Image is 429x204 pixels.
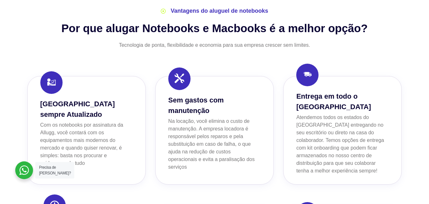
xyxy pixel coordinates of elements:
[397,173,429,204] iframe: Chat Widget
[296,91,389,112] h3: Entrega em todo o [GEOGRAPHIC_DATA]
[27,22,402,35] h2: Por que alugar Notebooks e Macbooks é a melhor opção?
[40,121,133,167] p: Com os notebooks por assinatura da Allugg, você contará com os equipamentos mais modernos do merc...
[168,117,261,171] p: Na locação, você elimina o custo de manutenção. A empresa locadora é responsável pelos reparos e ...
[296,114,389,175] p: Atendemos todos os estados do [GEOGRAPHIC_DATA] entregando no seu escritório ou direto na casa do...
[169,7,268,15] span: Vantagens do aluguel de notebooks
[168,95,261,116] h3: Sem gastos com manutenção
[40,99,133,120] h3: [GEOGRAPHIC_DATA] sempre Atualizado
[65,41,365,49] p: Tecnologia de ponta, flexibilidade e economia para sua empresa crescer sem limites.
[39,165,71,175] span: Precisa de [PERSON_NAME]?
[397,173,429,204] div: Widget de chat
